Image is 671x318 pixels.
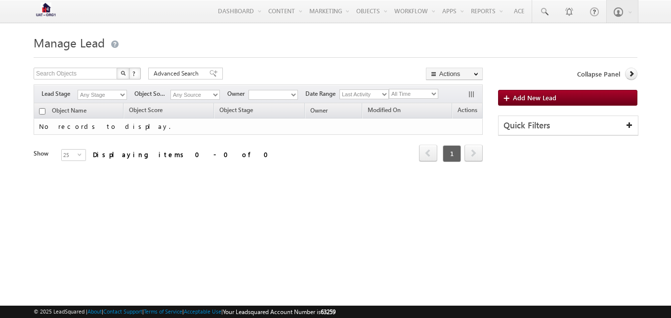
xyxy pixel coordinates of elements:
span: Object Source [134,89,170,98]
input: Check all records [39,108,45,115]
a: Contact Support [103,308,142,315]
span: © 2025 LeadSquared | | | | | [34,307,335,317]
span: Manage Lead [34,35,105,50]
a: About [87,308,102,315]
span: next [464,145,483,161]
span: 63259 [321,308,335,316]
span: Advanced Search [154,69,202,78]
span: Owner [227,89,249,98]
span: 1 [443,145,461,162]
div: Displaying items 0 - 0 of 0 [93,149,274,160]
span: 25 [62,150,78,160]
button: ? [129,68,141,79]
span: Owner [310,107,328,114]
a: Object Name [47,105,91,118]
span: Actions [453,105,482,118]
a: Object Stage [214,105,258,118]
td: No records to display. [34,119,483,135]
span: Object Score [129,106,163,114]
span: Add New Lead [513,93,556,102]
div: Show [34,149,53,158]
span: Lead Stage [42,89,78,98]
a: Object Score [124,105,168,118]
div: Quick Filters [499,116,638,135]
span: Modified On [368,106,401,114]
span: Object Stage [219,106,253,114]
a: Modified On [363,105,406,118]
img: Custom Logo [34,2,58,20]
a: next [464,146,483,161]
span: Date Range [305,89,339,98]
a: Terms of Service [144,308,182,315]
img: Search [121,71,126,76]
span: select [78,152,85,157]
a: Acceptable Use [184,308,221,315]
span: prev [419,145,437,161]
a: prev [419,146,437,161]
span: Collapse Panel [577,70,620,79]
span: Your Leadsquared Account Number is [223,308,335,316]
span: ? [132,69,137,78]
button: Actions [426,68,483,80]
